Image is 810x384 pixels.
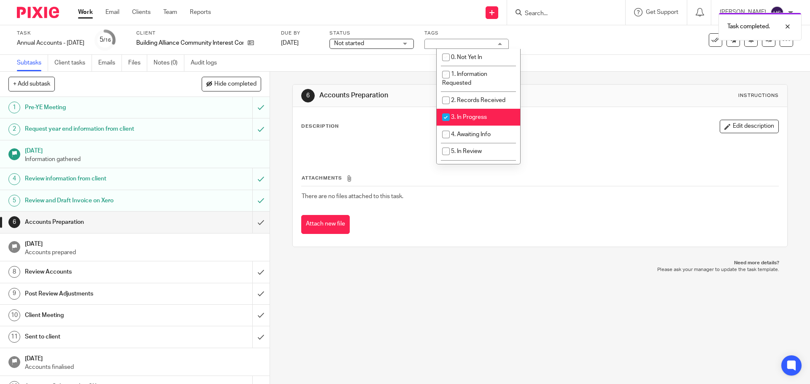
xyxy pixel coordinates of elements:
[25,330,171,343] h1: Sent to client
[17,30,84,37] label: Task
[25,238,261,248] h1: [DATE]
[190,8,211,16] a: Reports
[770,6,784,19] img: svg%3E
[451,97,505,103] span: 2. Records Received
[8,124,20,135] div: 2
[25,216,171,228] h1: Accounts Preparation
[451,148,482,154] span: 5. In Review
[8,331,20,343] div: 11
[8,102,20,113] div: 1
[442,71,487,86] span: 1. Information Requested
[25,101,171,114] h1: Pre-YE Meeting
[302,176,342,180] span: Attachments
[128,55,147,71] a: Files
[17,55,48,71] a: Subtasks
[25,363,261,371] p: Accounts finalised
[25,352,261,363] h1: [DATE]
[727,22,770,31] p: Task completed.
[334,40,364,46] span: Not started
[302,193,403,199] span: There are no files attached to this task.
[8,77,55,91] button: + Add subtask
[17,39,84,47] div: Annual Accounts - [DATE]
[105,8,119,16] a: Email
[301,215,350,234] button: Attach new file
[25,172,171,185] h1: Review information from client
[301,266,779,273] p: Please ask your manager to update the task template.
[281,30,319,37] label: Due by
[25,248,261,257] p: Accounts prepared
[103,38,111,43] small: /16
[451,114,487,120] span: 3. In Progress
[8,266,20,278] div: 8
[738,92,779,99] div: Instructions
[25,155,261,164] p: Information gathered
[214,81,256,88] span: Hide completed
[8,288,20,300] div: 9
[451,132,491,137] span: 4. Awaiting Info
[451,54,482,60] span: 0. Not Yet In
[25,309,171,322] h1: Client Meeting
[8,216,20,228] div: 6
[17,7,59,18] img: Pixie
[301,123,339,130] p: Description
[319,91,558,100] h1: Accounts Preparation
[25,194,171,207] h1: Review and Draft Invoice on Xero
[25,145,261,155] h1: [DATE]
[301,260,779,266] p: Need more details?
[8,309,20,321] div: 10
[136,39,243,47] p: Building Alliance Community Interest Company
[25,287,171,300] h1: Post Review Adjustments
[54,55,92,71] a: Client tasks
[281,40,299,46] span: [DATE]
[720,120,779,133] button: Edit description
[163,8,177,16] a: Team
[98,55,122,71] a: Emails
[100,35,111,45] div: 5
[191,55,223,71] a: Audit logs
[25,123,171,135] h1: Request year end information from client
[78,8,93,16] a: Work
[329,30,414,37] label: Status
[8,173,20,185] div: 4
[154,55,184,71] a: Notes (0)
[8,195,20,207] div: 5
[202,77,261,91] button: Hide completed
[132,8,151,16] a: Clients
[25,266,171,278] h1: Review Accounts
[17,39,84,47] div: Annual Accounts - June 2025
[301,89,315,102] div: 6
[136,30,270,37] label: Client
